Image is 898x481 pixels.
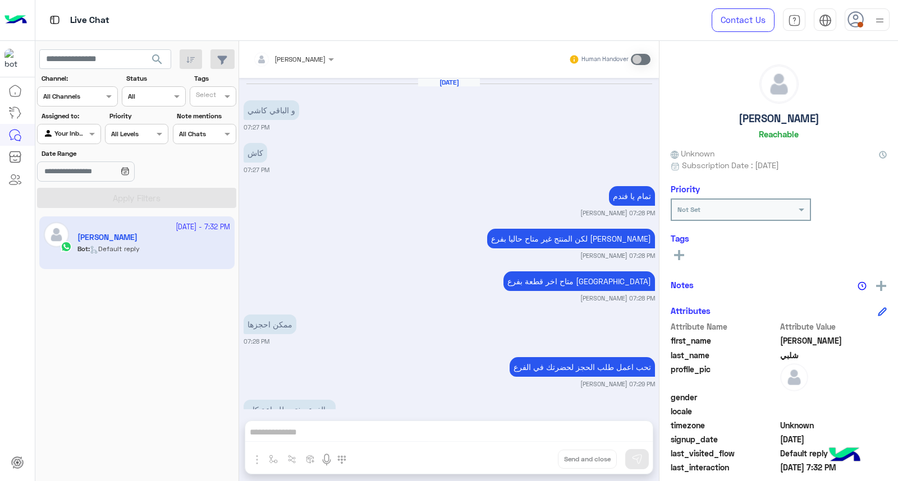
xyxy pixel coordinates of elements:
small: Human Handover [581,55,629,64]
span: null [780,391,887,403]
h6: Reachable [759,129,799,139]
span: شلبي [780,349,887,361]
label: Priority [109,111,167,121]
span: profile_pic [671,363,778,389]
p: 23/9/2025, 7:29 PM [244,400,336,419]
small: 07:27 PM [244,123,269,132]
img: defaultAdmin.png [780,363,808,391]
p: 23/9/2025, 7:28 PM [503,271,655,291]
b: Not Set [677,205,700,214]
p: 23/9/2025, 7:28 PM [487,229,655,248]
span: Attribute Name [671,321,778,332]
img: defaultAdmin.png [760,65,798,103]
span: عمرو [780,335,887,346]
label: Note mentions [177,111,235,121]
small: 07:27 PM [244,165,269,174]
span: gender [671,391,778,403]
h6: Priority [671,184,700,194]
div: Select [194,90,216,103]
h6: [DATE] [418,78,480,86]
span: signup_date [671,433,778,445]
small: [PERSON_NAME] 07:29 PM [580,380,655,388]
p: 23/9/2025, 7:28 PM [609,186,655,206]
h6: Notes [671,280,694,290]
span: search [150,53,164,66]
label: Channel: [42,73,117,84]
img: tab [819,14,832,27]
span: null [780,405,887,417]
h5: [PERSON_NAME] [739,112,819,125]
small: [PERSON_NAME] 07:28 PM [580,209,655,218]
a: Contact Us [712,8,775,32]
p: Live Chat [70,13,109,28]
button: Send and close [558,450,617,469]
span: 2025-09-23T13:29:43.405Z [780,433,887,445]
label: Tags [194,73,235,84]
img: tab [788,14,801,27]
span: last_visited_flow [671,447,778,459]
span: Unknown [780,419,887,431]
small: [PERSON_NAME] 07:28 PM [580,251,655,260]
span: last_interaction [671,461,778,473]
button: Apply Filters [37,188,236,208]
span: Subscription Date : [DATE] [682,159,779,171]
img: hulul-logo.png [825,436,864,475]
img: tab [48,13,62,27]
small: 07:28 PM [244,337,269,346]
span: 2025-09-23T16:32:51.166Z [780,461,887,473]
img: 1403182699927242 [4,49,25,69]
span: last_name [671,349,778,361]
span: first_name [671,335,778,346]
button: search [144,49,171,73]
img: add [876,281,886,291]
p: 23/9/2025, 7:27 PM [244,100,299,120]
label: Status [126,73,184,84]
span: timezone [671,419,778,431]
h6: Attributes [671,306,711,316]
img: notes [858,281,867,290]
p: 23/9/2025, 7:27 PM [244,143,267,163]
h6: Tags [671,233,887,243]
span: Default reply [780,447,887,459]
span: Unknown [671,147,714,159]
img: Logo [4,8,27,32]
small: [PERSON_NAME] 07:28 PM [580,294,655,303]
label: Assigned to: [42,111,99,121]
p: 23/9/2025, 7:29 PM [510,357,655,377]
p: 23/9/2025, 7:28 PM [244,314,296,334]
span: locale [671,405,778,417]
img: profile [873,13,887,27]
span: Attribute Value [780,321,887,332]
label: Date Range [42,149,167,159]
a: tab [783,8,805,32]
span: [PERSON_NAME] [274,55,326,63]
